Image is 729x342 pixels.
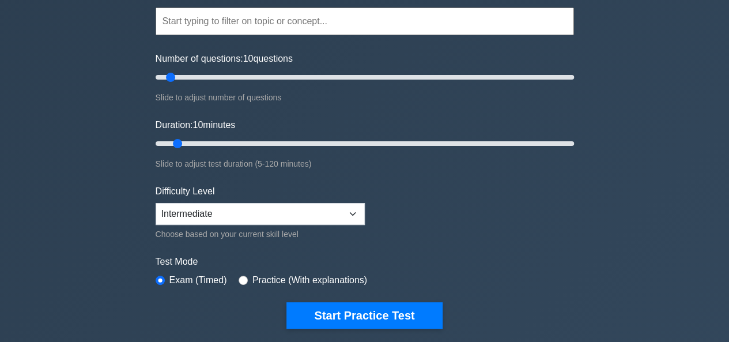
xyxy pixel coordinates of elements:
div: Slide to adjust test duration (5-120 minutes) [156,157,574,171]
label: Difficulty Level [156,185,215,198]
label: Number of questions: questions [156,52,293,66]
span: 10 [243,54,254,63]
div: Choose based on your current skill level [156,227,365,241]
label: Duration: minutes [156,118,236,132]
span: 10 [192,120,203,130]
input: Start typing to filter on topic or concept... [156,7,574,35]
label: Test Mode [156,255,574,269]
label: Exam (Timed) [169,273,227,287]
div: Slide to adjust number of questions [156,91,574,104]
button: Start Practice Test [286,302,442,329]
label: Practice (With explanations) [252,273,367,287]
